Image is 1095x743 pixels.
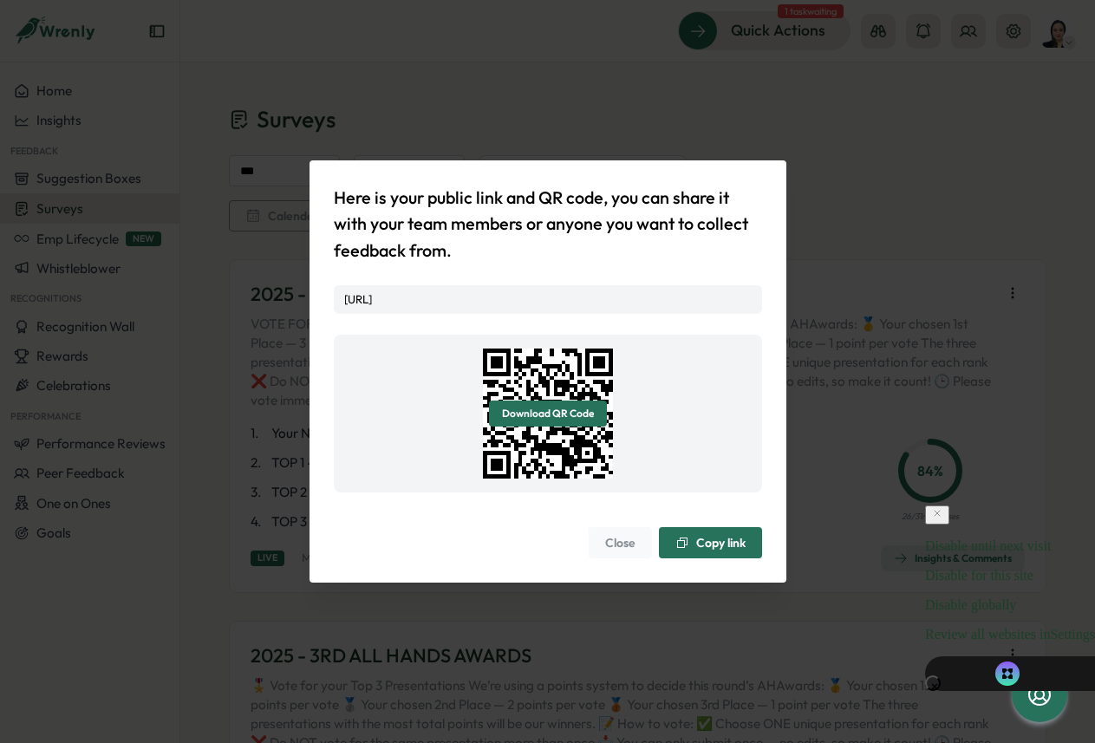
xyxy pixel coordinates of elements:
span: Download QR Code [502,401,594,426]
span: Copy link [696,537,746,549]
button: Copy link [659,527,762,558]
span: Close [605,528,635,557]
button: Download QR Code [489,401,607,427]
p: Here is your public link and QR code, you can share it with your team members or anyone you want ... [334,185,762,264]
button: Close [589,527,652,558]
a: [URL] [344,292,372,306]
